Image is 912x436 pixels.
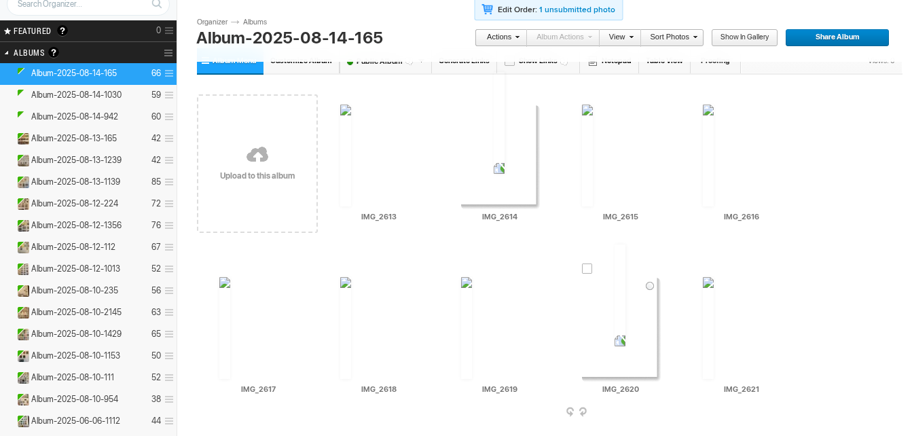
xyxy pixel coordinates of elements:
ins: Public Album [12,394,30,405]
a: Expand [1,220,14,230]
a: Expand [1,416,14,426]
a: 1 unsubmitted photo [539,5,615,15]
a: Expand [1,242,14,252]
span: Album-2025-08-14-1030 [31,90,122,101]
span: Album-2025-08-10-235 [31,285,118,296]
span: Album-2025-08-13-165 [31,133,117,144]
a: Expand [1,394,14,404]
a: Expand [1,133,14,143]
input: IMG_2613 [327,211,431,223]
a: Expand [1,111,14,122]
span: Album-2025-08-10-1153 [31,350,120,361]
b: Edit Order: [498,5,537,15]
img: IMG_2613.webp [340,105,351,206]
ins: Public Album [12,285,30,297]
ins: Public Album [12,372,30,384]
img: IMG_2619.webp [461,277,472,379]
input: IMG_2615 [569,211,672,223]
input: IMG_2618 [327,383,431,395]
a: Expand [1,307,14,317]
img: IMG_2621.webp [703,277,714,379]
ins: Public Album [12,242,30,253]
ins: Public Album [12,416,30,427]
a: Collapse [1,68,14,78]
input: IMG_2614 [448,211,551,223]
input: IMG_2617 [206,383,310,395]
a: Album Actions [527,29,592,47]
span: Album-2025-08-14-165 [31,68,117,79]
ins: Public Album [12,177,30,188]
span: Album-2025-08-10-1429 [31,329,122,340]
ins: Public Album [12,329,30,340]
ins: Public Album [12,264,30,275]
img: IMG_2615.webp [582,105,593,206]
a: Actions [475,29,519,47]
span: Album-2025-06-06-1112 [31,416,120,426]
ins: Public Album [12,350,30,362]
span: Album-2025-08-12-112 [31,242,115,253]
ins: Public Album [12,90,30,101]
a: Expand [1,155,14,165]
span: Album-2025-08-12-224 [31,198,118,209]
img: IMG_2617.webp [219,277,230,379]
a: Expand [1,372,14,382]
ins: Public Album [12,198,30,210]
ins: Public Album [12,133,30,145]
a: Expand [1,350,14,361]
a: Expand [1,285,14,295]
img: IMG_2618.webp [340,277,351,379]
a: Expand [1,264,14,274]
h2: Albums [14,42,128,63]
a: Sort Photos [641,29,697,47]
ins: Public Album [12,111,30,123]
input: IMG_2619 [448,383,551,395]
input: IMG_2616 [690,211,793,223]
span: Album-2025-08-13-1139 [31,177,120,187]
a: Show in Gallery [711,29,778,47]
a: View [600,29,634,47]
ins: Public Album [12,307,30,319]
input: IMG_2621 [690,383,793,395]
span: FEATURED [10,25,52,36]
span: Album-2025-08-13-1239 [31,155,122,166]
img: IMG_2620.webp [615,244,625,346]
a: Albums [240,17,280,28]
input: IMG_2620 [569,383,672,395]
span: Show in Gallery [711,29,769,47]
a: Expand [1,90,14,100]
a: Expand [1,329,14,339]
a: Expand [1,198,14,208]
ins: Public Album [12,220,30,232]
img: IMG_2614.webp [494,72,505,174]
span: Album-2025-08-12-1013 [31,264,120,274]
ins: Public Album [12,155,30,166]
span: Album-2025-08-10-111 [31,372,114,383]
a: Expand [1,177,14,187]
span: Album-2025-08-10-954 [31,394,118,405]
span: Album-2025-08-14-942 [31,111,118,122]
img: IMG_2616.webp [703,105,714,206]
span: Album-2025-08-12-1356 [31,220,122,231]
span: Album-2025-08-10-2145 [31,307,122,318]
ins: Public Album [12,68,30,79]
span: Share Album [785,29,880,47]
